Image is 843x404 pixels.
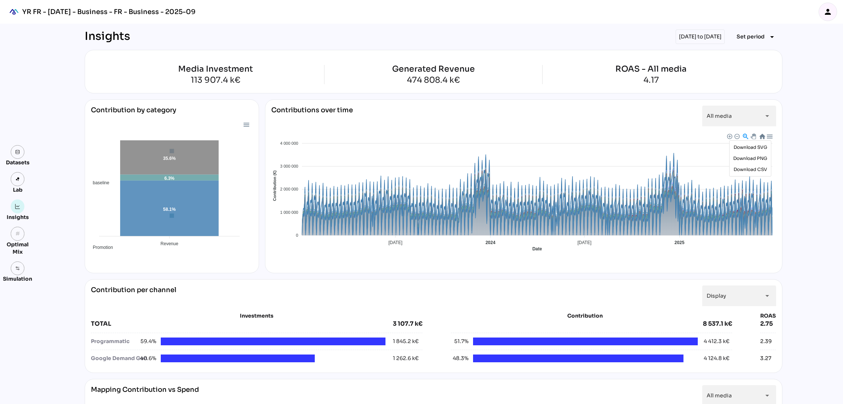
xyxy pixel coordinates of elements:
div: Menu [242,121,249,127]
div: Investments [91,312,423,319]
tspan: 4 000 000 [280,141,298,145]
i: person [823,7,832,16]
i: arrow_drop_down [768,32,776,41]
div: Google Demand Gen [91,355,139,362]
span: Set period [737,32,765,41]
div: Media Investment [107,65,324,73]
div: 3 107.7 k€ [393,319,422,328]
div: TOTAL [91,319,393,328]
tspan: 2024 [485,240,495,245]
div: Panning [750,134,755,138]
div: 474 808.4 k€ [392,76,475,84]
div: Lab [10,186,26,194]
div: Datasets [6,159,30,166]
div: Contribution [469,312,701,319]
tspan: 2 000 000 [280,187,298,191]
div: ROAS - All media [615,65,687,73]
div: 113 907.4 k€ [107,76,324,84]
div: Zoom Out [734,133,739,138]
div: 4 124.8 k€ [704,355,730,362]
tspan: Revenue [160,241,178,246]
tspan: [DATE] [577,240,591,245]
button: Expand "Set period" [731,30,782,44]
text: Contribution (€) [272,170,276,201]
tspan: [DATE] [388,240,402,245]
span: All media [707,392,732,399]
tspan: 2025 [674,240,684,245]
div: Optimal Mix [3,241,32,256]
img: settings.svg [15,266,20,271]
div: 8 537.1 k€ [703,319,732,328]
div: 3.27 [760,355,771,362]
div: 1 845.2 k€ [393,338,419,345]
img: data.svg [15,150,20,155]
tspan: 3 000 000 [280,164,298,168]
div: Selection Zoom [742,133,748,139]
div: Insights [85,30,130,44]
div: 4 412.3 k€ [704,338,730,345]
div: Download SVG [731,142,770,153]
div: Programmatic [91,338,139,345]
div: 2.39 [760,338,772,345]
div: Insights [7,213,29,221]
tspan: 1 000 000 [280,210,298,215]
div: mediaROI [6,4,22,20]
div: Contributions over time [271,106,353,126]
span: All media [707,113,732,119]
span: 48.3% [451,355,469,362]
text: Date [532,246,542,251]
div: YR FR - [DATE] - Business - FR - Business - 2025-09 [22,7,196,16]
div: Generated Revenue [392,65,475,73]
div: Simulation [3,275,32,283]
span: Promotion [87,245,113,250]
div: [DATE] to [DATE] [676,30,725,44]
span: baseline [87,180,109,185]
span: 51.7% [451,338,469,345]
div: Download PNG [731,153,770,164]
tspan: 0 [296,233,298,237]
img: lab.svg [15,177,20,182]
span: 59.4% [139,338,156,345]
i: grain [15,231,20,236]
i: arrow_drop_down [763,391,772,400]
div: 1 262.6 k€ [393,355,419,362]
div: Contribution per channel [91,285,176,306]
div: 4.17 [615,76,687,84]
div: Reset Zoom [758,133,765,139]
div: ROAS [760,312,776,319]
span: 40.6% [139,355,156,362]
div: Download CSV [731,164,770,175]
i: arrow_drop_down [763,291,772,300]
div: Zoom In [727,133,732,138]
div: Menu [766,133,772,139]
div: 2.75 [760,319,776,328]
i: arrow_drop_down [763,112,772,120]
span: Display [707,292,727,299]
img: graph.svg [15,204,20,209]
div: Contribution by category [91,106,253,120]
